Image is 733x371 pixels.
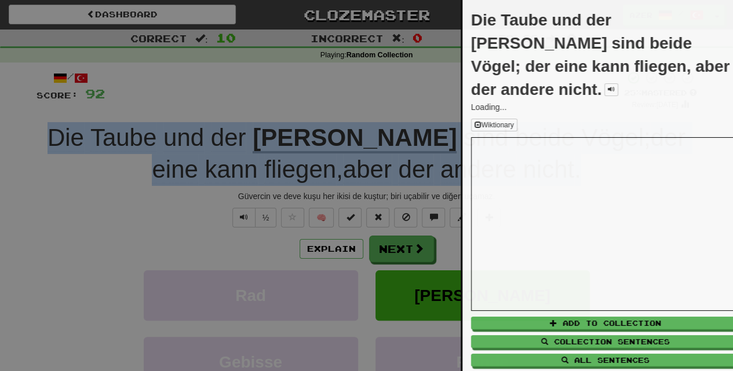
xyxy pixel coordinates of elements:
[471,11,730,98] strong: Die Taube und der [PERSON_NAME] sind beide Vögel; der eine kann fliegen, aber der andere nicht.
[471,119,517,131] button: Wiktionary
